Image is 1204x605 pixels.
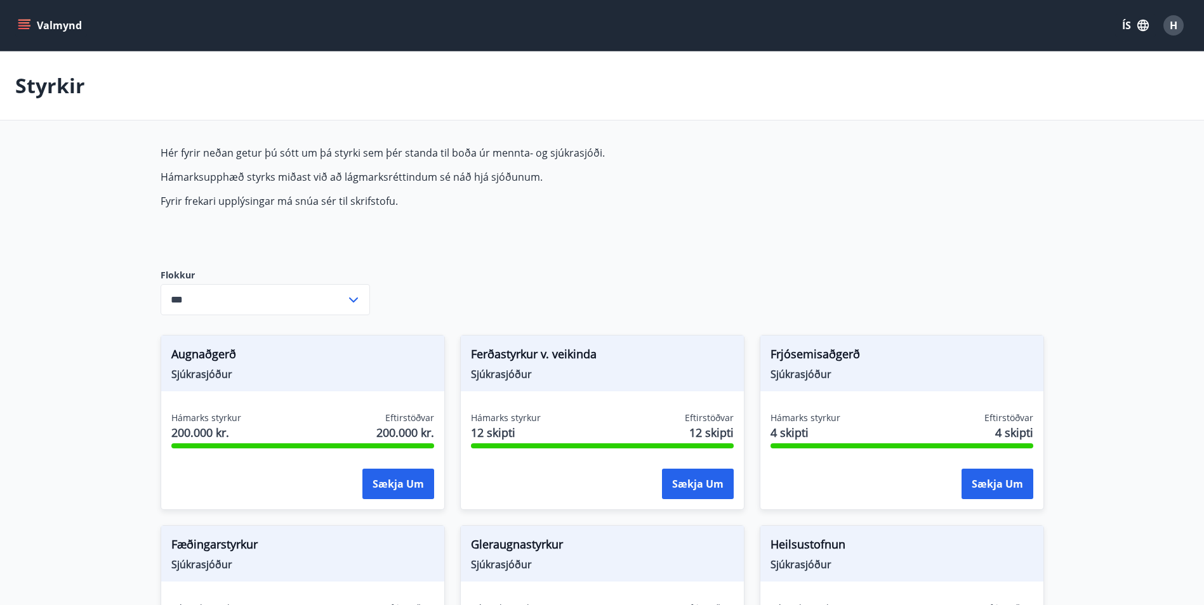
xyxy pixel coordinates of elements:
p: Fyrir frekari upplýsingar má snúa sér til skrifstofu. [161,194,760,208]
span: Frjósemisaðgerð [771,346,1033,367]
span: 12 skipti [471,424,541,441]
span: Eftirstöðvar [685,412,734,424]
span: Eftirstöðvar [984,412,1033,424]
span: Ferðastyrkur v. veikinda [471,346,734,367]
span: Heilsustofnun [771,536,1033,557]
span: 12 skipti [689,424,734,441]
span: 200.000 kr. [376,424,434,441]
span: Hámarks styrkur [471,412,541,424]
span: 4 skipti [771,424,840,441]
span: H [1170,18,1177,32]
span: Hámarks styrkur [171,412,241,424]
p: Styrkir [15,72,85,100]
button: H [1158,10,1189,41]
p: Hámarksupphæð styrks miðast við að lágmarksréttindum sé náð hjá sjóðunum. [161,170,760,184]
button: Sækja um [662,469,734,499]
span: Hámarks styrkur [771,412,840,424]
button: Sækja um [962,469,1033,499]
span: Sjúkrasjóður [471,557,734,571]
label: Flokkur [161,269,370,282]
span: Sjúkrasjóður [171,557,434,571]
button: ÍS [1115,14,1156,37]
span: 4 skipti [995,424,1033,441]
span: Sjúkrasjóður [771,557,1033,571]
span: 200.000 kr. [171,424,241,441]
span: Augnaðgerð [171,346,434,367]
button: Sækja um [362,469,434,499]
span: Sjúkrasjóður [471,367,734,381]
p: Hér fyrir neðan getur þú sótt um þá styrki sem þér standa til boða úr mennta- og sjúkrasjóði. [161,146,760,160]
span: Sjúkrasjóður [771,367,1033,381]
span: Eftirstöðvar [385,412,434,424]
span: Gleraugnastyrkur [471,536,734,557]
button: menu [15,14,87,37]
span: Fæðingarstyrkur [171,536,434,557]
span: Sjúkrasjóður [171,367,434,381]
